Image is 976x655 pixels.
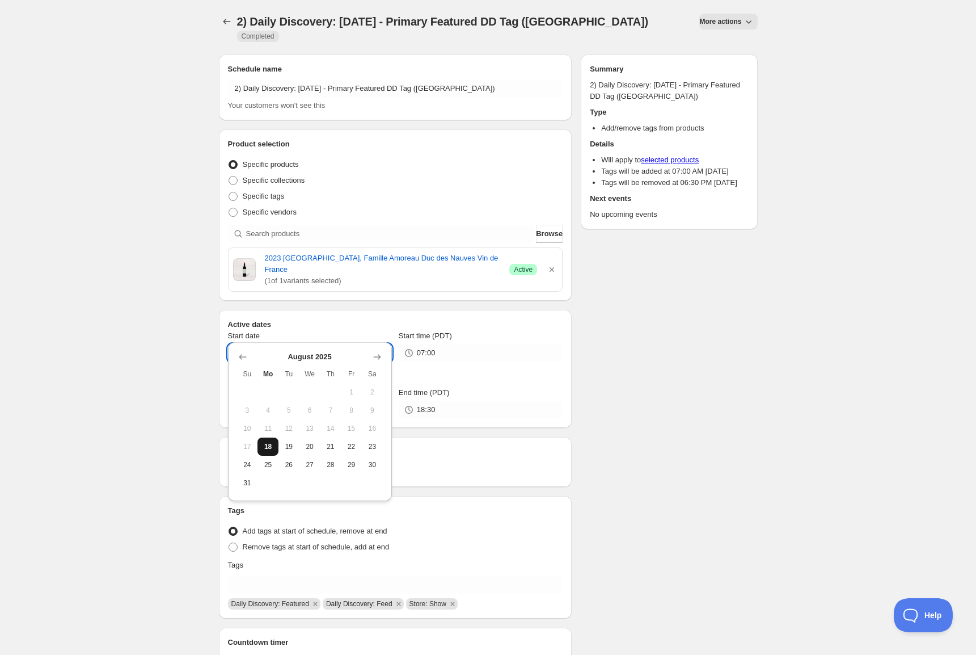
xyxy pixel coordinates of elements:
input: Search products [246,225,534,243]
span: 16 [366,424,378,433]
span: Mo [262,370,274,379]
span: 10 [242,424,253,433]
button: Tuesday August 12 2025 [278,419,299,438]
span: Specific tags [243,192,285,200]
span: More actions [699,17,741,26]
span: 23 [366,442,378,451]
button: Sunday August 17 2025 [237,438,258,456]
span: 12 [283,424,295,433]
li: Add/remove tags from products [601,123,748,134]
span: 17 [242,442,253,451]
span: Store: Show [409,600,446,608]
p: No upcoming events [590,209,748,220]
th: Thursday [320,365,341,383]
span: Specific vendors [243,208,297,216]
span: 7 [325,406,337,415]
span: 21 [325,442,337,451]
button: Tuesday August 5 2025 [278,401,299,419]
span: 26 [283,460,295,469]
th: Monday [257,365,278,383]
iframe: Toggle Customer Support [894,598,953,632]
span: 8 [345,406,357,415]
h2: Product selection [228,138,563,150]
h2: Repeating [228,446,563,457]
span: Your customers won't see this [228,101,326,110]
h2: Tags [228,505,563,517]
span: 20 [304,442,316,451]
span: Start date [228,331,260,340]
li: Tags will be added at 07:00 AM [DATE] [601,166,748,177]
span: 22 [345,442,357,451]
span: Specific products [243,160,299,169]
span: Sa [366,370,378,379]
li: Will apply to [601,154,748,166]
button: Wednesday August 20 2025 [299,438,320,456]
th: Saturday [362,365,383,383]
button: Saturday August 30 2025 [362,456,383,474]
th: Friday [341,365,362,383]
span: 3 [242,406,253,415]
button: Saturday August 9 2025 [362,401,383,419]
button: Thursday August 21 2025 [320,438,341,456]
span: 24 [242,460,253,469]
span: Su [242,370,253,379]
span: Specific collections [243,176,305,184]
span: Active [514,265,533,274]
button: Thursday August 14 2025 [320,419,341,438]
button: Sunday August 10 2025 [237,419,258,438]
button: Show next month, September 2025 [369,349,385,365]
button: Thursday August 28 2025 [320,456,341,474]
span: 28 [325,460,337,469]
span: 6 [304,406,316,415]
button: Friday August 8 2025 [341,401,362,419]
span: 2 [366,388,378,397]
button: Friday August 1 2025 [341,383,362,401]
button: Wednesday August 27 2025 [299,456,320,474]
span: Browse [536,228,563,240]
span: 2) Daily Discovery: [DATE] - Primary Featured DD Tag ([GEOGRAPHIC_DATA]) [237,15,648,28]
h2: Details [590,138,748,150]
p: 2) Daily Discovery: [DATE] - Primary Featured DD Tag ([GEOGRAPHIC_DATA]) [590,79,748,102]
button: Friday August 15 2025 [341,419,362,438]
th: Tuesday [278,365,299,383]
span: Start time (PDT) [399,331,452,340]
button: Monday August 25 2025 [257,456,278,474]
button: Saturday August 2 2025 [362,383,383,401]
span: Fr [345,370,357,379]
span: Th [325,370,337,379]
span: End time (PDT) [399,388,450,397]
span: Remove tags at start of schedule, add at end [243,543,390,551]
span: 11 [262,424,274,433]
span: Add tags at start of schedule, remove at end [243,527,387,535]
span: 18 [262,442,274,451]
button: Remove Store: Show [447,599,458,609]
button: Show previous month, July 2025 [235,349,251,365]
h2: Active dates [228,319,563,330]
button: Remove Daily Discovery: Feed [394,599,404,609]
button: Wednesday August 6 2025 [299,401,320,419]
button: Friday August 29 2025 [341,456,362,474]
button: Wednesday August 13 2025 [299,419,320,438]
span: 29 [345,460,357,469]
span: 31 [242,478,253,488]
span: 5 [283,406,295,415]
th: Sunday [237,365,258,383]
button: Today Monday August 18 2025 [257,438,278,456]
p: Tags [228,560,243,571]
span: 1 [345,388,357,397]
button: Sunday August 24 2025 [237,456,258,474]
span: 14 [325,424,337,433]
span: ( 1 of 1 variants selected) [265,275,501,287]
li: Tags will be removed at 06:30 PM [DATE] [601,177,748,188]
button: Thursday August 7 2025 [320,401,341,419]
button: Sunday August 31 2025 [237,474,258,492]
button: Monday August 11 2025 [257,419,278,438]
span: 27 [304,460,316,469]
span: Tu [283,370,295,379]
span: 4 [262,406,274,415]
button: Monday August 4 2025 [257,401,278,419]
button: Saturday August 23 2025 [362,438,383,456]
button: Browse [536,225,563,243]
button: Friday August 22 2025 [341,438,362,456]
span: Completed [242,32,274,41]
